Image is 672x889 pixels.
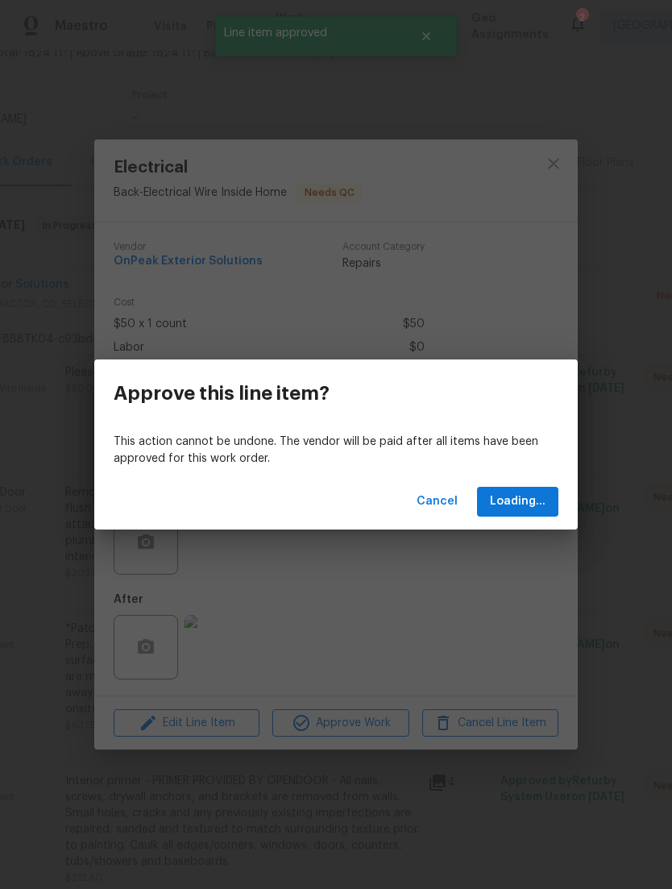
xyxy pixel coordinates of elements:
button: Cancel [410,487,464,517]
span: Cancel [417,492,458,512]
h3: Approve this line item? [114,382,330,405]
p: This action cannot be undone. The vendor will be paid after all items have been approved for this... [114,434,558,467]
span: Loading... [490,492,545,512]
button: Loading... [477,487,558,517]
